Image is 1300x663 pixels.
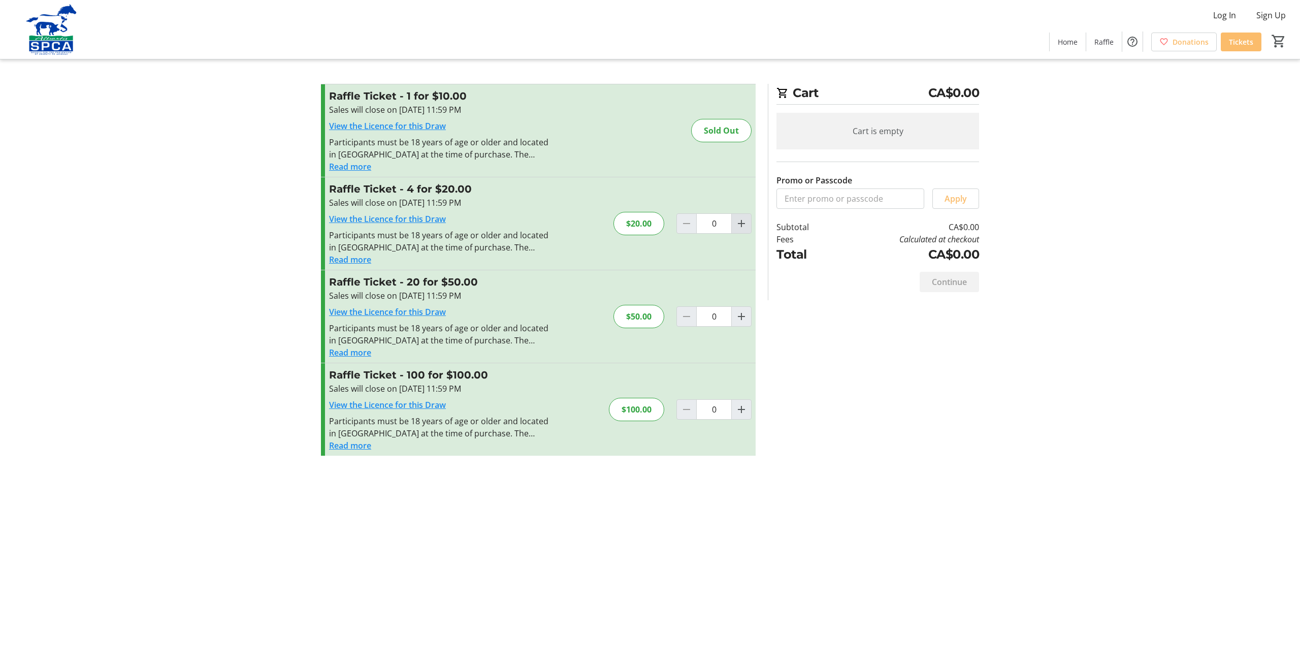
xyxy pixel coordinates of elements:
[776,221,835,233] td: Subtotal
[776,245,835,264] td: Total
[329,213,446,225] a: View the Licence for this Draw
[1058,37,1078,47] span: Home
[776,84,979,105] h2: Cart
[329,367,551,383] h3: Raffle Ticket - 100 for $100.00
[835,233,979,245] td: Calculated at checkout
[691,119,752,142] div: Sold Out
[835,245,979,264] td: CA$0.00
[928,84,980,102] span: CA$0.00
[1122,31,1143,52] button: Help
[1270,32,1288,50] button: Cart
[1221,33,1261,51] a: Tickets
[613,212,664,235] div: $20.00
[329,136,551,161] div: Participants must be 18 years of age or older and located in [GEOGRAPHIC_DATA] at the time of pur...
[329,181,551,197] h3: Raffle Ticket - 4 for $20.00
[329,415,551,439] div: Participants must be 18 years of age or older and located in [GEOGRAPHIC_DATA] at the time of pur...
[1151,33,1217,51] a: Donations
[776,233,835,245] td: Fees
[329,383,551,395] div: Sales will close on [DATE] 11:59 PM
[1094,37,1114,47] span: Raffle
[1050,33,1086,51] a: Home
[1205,7,1244,23] button: Log In
[329,197,551,209] div: Sales will close on [DATE] 11:59 PM
[732,307,751,326] button: Increment by one
[329,322,551,346] div: Participants must be 18 years of age or older and located in [GEOGRAPHIC_DATA] at the time of pur...
[329,290,551,302] div: Sales will close on [DATE] 11:59 PM
[609,398,664,421] div: $100.00
[329,104,551,116] div: Sales will close on [DATE] 11:59 PM
[776,188,924,209] input: Enter promo or passcode
[732,400,751,419] button: Increment by one
[329,439,371,452] button: Read more
[932,188,979,209] button: Apply
[1213,9,1236,21] span: Log In
[329,120,446,132] a: View the Licence for this Draw
[732,214,751,233] button: Increment by one
[329,254,371,266] button: Read more
[613,305,664,328] div: $50.00
[329,161,371,173] button: Read more
[329,88,551,104] h3: Raffle Ticket - 1 for $10.00
[776,174,852,186] label: Promo or Passcode
[329,346,371,359] button: Read more
[329,274,551,290] h3: Raffle Ticket - 20 for $50.00
[696,306,732,327] input: Raffle Ticket Quantity
[696,399,732,420] input: Raffle Ticket Quantity
[1256,9,1286,21] span: Sign Up
[329,229,551,254] div: Participants must be 18 years of age or older and located in [GEOGRAPHIC_DATA] at the time of pur...
[329,306,446,318] a: View the Licence for this Draw
[696,213,732,234] input: Raffle Ticket Quantity
[6,4,96,55] img: Alberta SPCA's Logo
[1173,37,1209,47] span: Donations
[1086,33,1122,51] a: Raffle
[1229,37,1253,47] span: Tickets
[776,113,979,149] div: Cart is empty
[835,221,979,233] td: CA$0.00
[1248,7,1294,23] button: Sign Up
[329,399,446,411] a: View the Licence for this Draw
[945,193,967,205] span: Apply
